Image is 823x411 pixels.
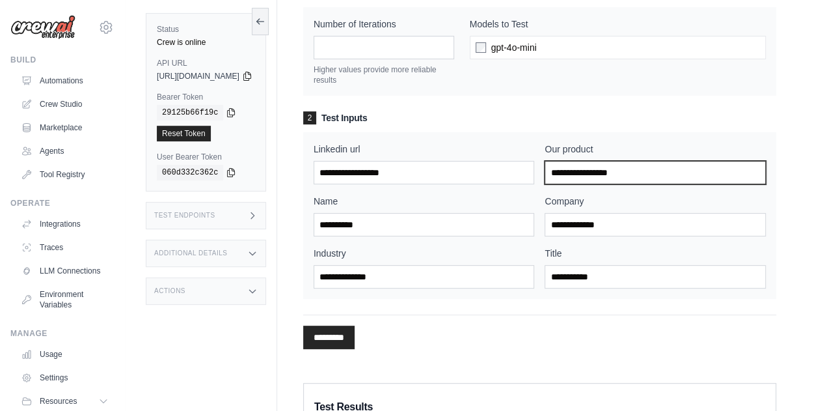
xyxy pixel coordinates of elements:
[16,94,114,115] a: Crew Studio
[16,367,114,388] a: Settings
[303,111,316,124] span: 2
[470,18,766,31] label: Models to Test
[157,71,239,81] span: [URL][DOMAIN_NAME]
[16,237,114,258] a: Traces
[157,92,255,102] label: Bearer Token
[157,105,223,120] code: 29125b66f19c
[303,111,776,124] h3: Test Inputs
[157,152,255,162] label: User Bearer Token
[545,247,766,260] label: Title
[16,70,114,91] a: Automations
[157,24,255,35] label: Status
[154,212,215,220] h3: Test Endpoints
[314,64,454,85] p: Higher values provide more reliable results
[10,55,114,65] div: Build
[157,58,255,68] label: API URL
[10,328,114,339] div: Manage
[16,117,114,138] a: Marketplace
[314,195,535,208] label: Name
[157,126,211,141] a: Reset Token
[314,143,535,156] label: Linkedin url
[16,344,114,365] a: Usage
[154,249,227,257] h3: Additional Details
[16,141,114,162] a: Agents
[10,198,114,208] div: Operate
[16,284,114,315] a: Environment Variables
[16,214,114,234] a: Integrations
[157,37,255,48] div: Crew is online
[40,396,77,406] span: Resources
[154,287,185,295] h3: Actions
[157,165,223,180] code: 060d332c362c
[10,15,75,40] img: Logo
[491,41,537,54] span: gpt-4o-mini
[16,261,114,281] a: LLM Connections
[545,143,766,156] label: Our product
[314,18,454,31] label: Number of Iterations
[314,247,535,260] label: Industry
[16,164,114,185] a: Tool Registry
[545,195,766,208] label: Company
